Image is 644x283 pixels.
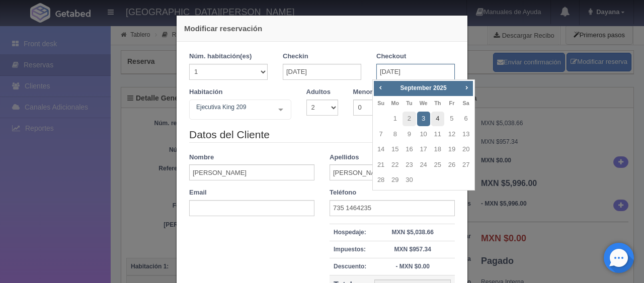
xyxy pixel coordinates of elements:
[283,52,308,61] label: Checkin
[194,102,271,112] span: Ejecutiva King 209
[459,142,472,157] a: 20
[403,173,416,187] a: 30
[375,82,386,93] a: Prev
[417,127,430,142] a: 10
[330,188,356,198] label: Teléfono
[184,23,460,34] h4: Modificar reservación
[388,127,401,142] a: 8
[417,158,430,172] a: 24
[417,142,430,157] a: 17
[449,100,455,106] span: Friday
[434,100,441,106] span: Thursday
[391,229,433,236] strong: MXN $5,038.66
[388,112,401,126] a: 1
[400,84,432,91] span: September
[374,158,387,172] a: 21
[459,112,472,126] a: 6
[377,100,384,106] span: Sunday
[189,188,207,198] label: Email
[420,100,428,106] span: Wednesday
[431,112,444,126] a: 4
[403,112,416,126] a: 2
[431,158,444,172] a: 25
[189,87,222,97] label: Habitación
[374,173,387,187] a: 28
[330,224,370,241] th: Hospedaje:
[459,127,472,142] a: 13
[189,127,455,143] legend: Datos del Cliente
[376,52,406,61] label: Checkout
[462,83,470,91] span: Next
[306,87,331,97] label: Adultos
[353,87,380,97] label: Menores
[194,102,200,118] input: Seleccionar hab.
[388,173,401,187] a: 29
[374,127,387,142] a: 7
[374,142,387,157] a: 14
[403,142,416,157] a: 16
[283,64,361,80] input: DD-MM-AAAA
[376,64,455,80] input: DD-MM-AAAA
[406,100,412,106] span: Tuesday
[403,127,416,142] a: 9
[330,258,370,275] th: Descuento:
[445,112,458,126] a: 5
[417,112,430,126] a: 3
[330,153,359,162] label: Apellidos
[189,52,252,61] label: Núm. habitación(es)
[376,83,384,91] span: Prev
[445,142,458,157] a: 19
[330,241,370,258] th: Impuestos:
[445,127,458,142] a: 12
[395,263,429,270] strong: - MXN $0.00
[394,246,431,253] strong: MXN $957.34
[433,84,447,91] span: 2025
[431,142,444,157] a: 18
[388,142,401,157] a: 15
[461,82,472,93] a: Next
[463,100,469,106] span: Saturday
[431,127,444,142] a: 11
[459,158,472,172] a: 27
[445,158,458,172] a: 26
[403,158,416,172] a: 23
[189,153,214,162] label: Nombre
[388,158,401,172] a: 22
[391,100,399,106] span: Monday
